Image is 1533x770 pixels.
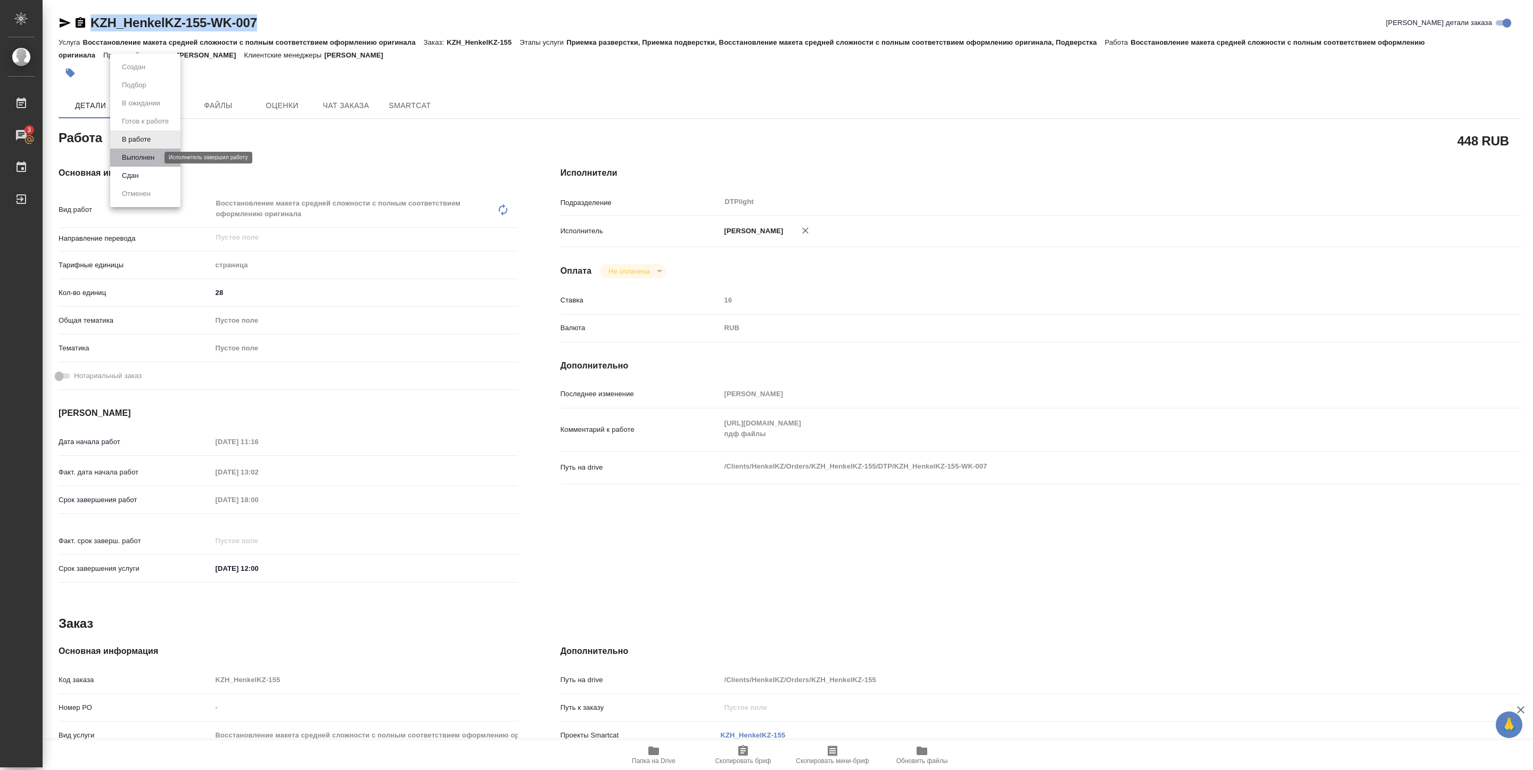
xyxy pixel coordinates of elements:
[119,61,149,73] button: Создан
[119,97,163,109] button: В ожидании
[119,188,154,200] button: Отменен
[119,134,154,145] button: В работе
[119,152,158,163] button: Выполнен
[119,79,150,91] button: Подбор
[119,116,172,127] button: Готов к работе
[119,170,142,182] button: Сдан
